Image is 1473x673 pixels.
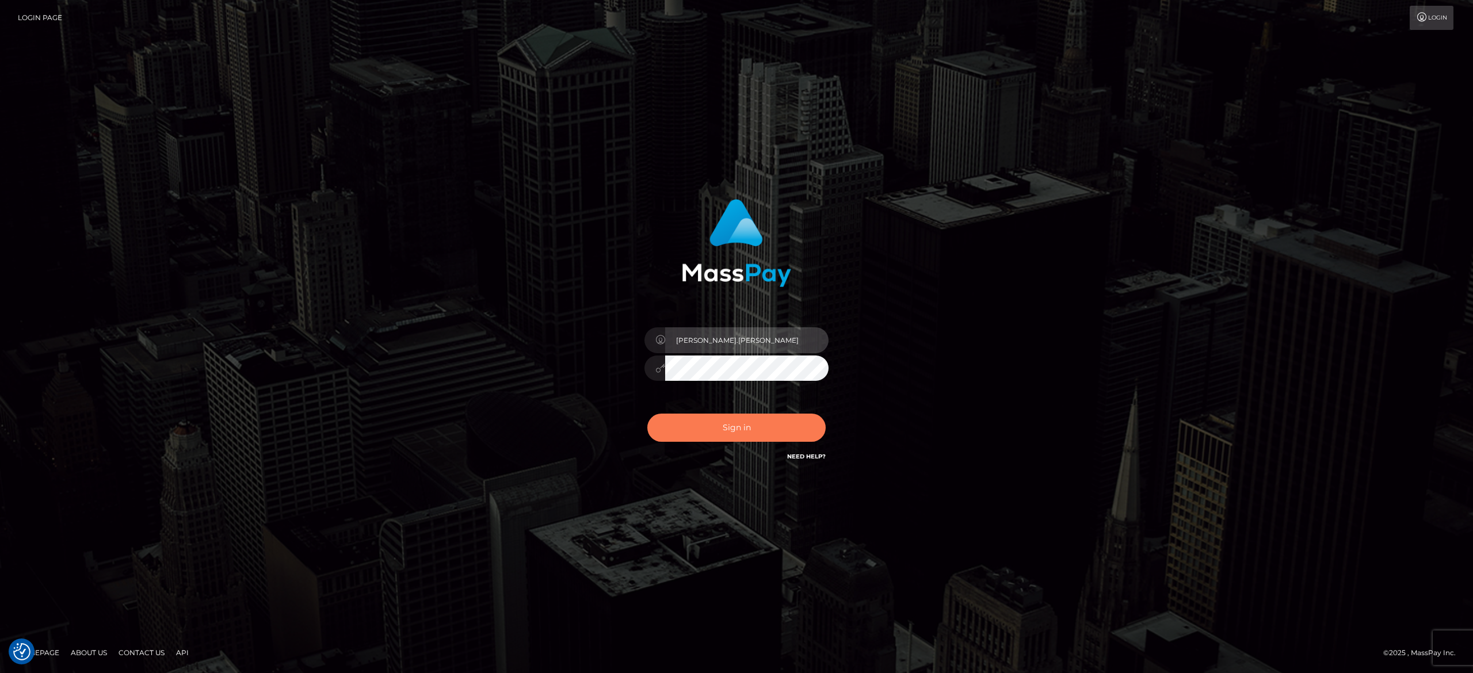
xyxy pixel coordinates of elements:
a: Homepage [13,644,64,661]
a: API [171,644,193,661]
a: Login [1410,6,1453,30]
a: Contact Us [114,644,169,661]
button: Consent Preferences [13,643,30,660]
img: MassPay Login [682,199,791,287]
input: Username... [665,327,829,353]
a: Login Page [18,6,62,30]
button: Sign in [647,414,826,442]
a: Need Help? [787,453,826,460]
img: Revisit consent button [13,643,30,660]
a: About Us [66,644,112,661]
div: © 2025 , MassPay Inc. [1383,647,1464,659]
